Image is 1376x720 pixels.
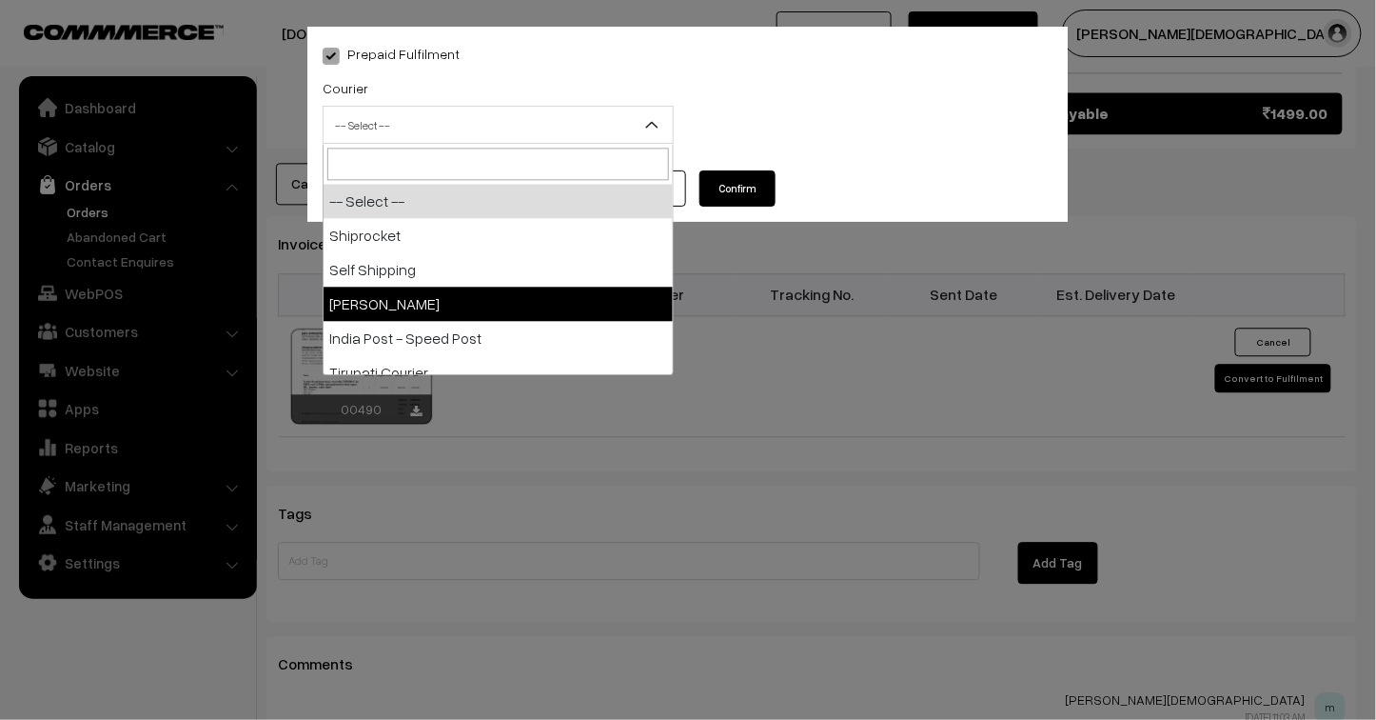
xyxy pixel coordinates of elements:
li: Tirupati Courier [324,355,673,390]
li: Shiprocket [324,218,673,252]
label: Prepaid Fulfilment [323,44,460,64]
li: -- Select -- [324,184,673,218]
li: [PERSON_NAME] [324,287,673,321]
button: Confirm [699,170,776,207]
span: -- Select -- [324,109,673,142]
label: Courier [323,78,368,98]
span: -- Select -- [323,106,674,144]
li: India Post - Speed Post [324,321,673,355]
li: Self Shipping [324,252,673,287]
